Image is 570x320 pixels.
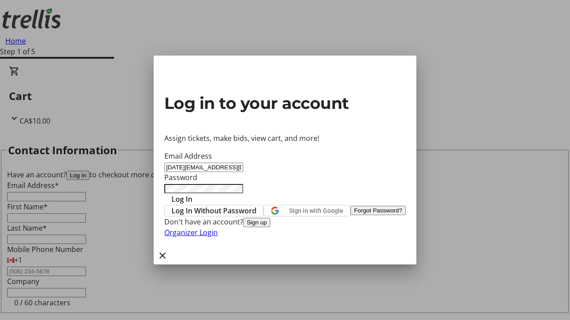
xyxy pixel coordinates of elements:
a: Organizer Login [164,228,218,237]
p: Assign tickets, make bids, view cart, and more! [164,133,406,144]
button: Log In [164,194,199,204]
button: Sign in with Google [264,205,350,216]
button: Close [154,247,171,264]
span: Log In Without Password [171,205,256,216]
button: Sign up [243,218,270,227]
button: Forgot Password? [350,206,406,215]
div: Don't have an account? [164,216,406,227]
label: Password [164,172,197,182]
span: Log In [171,194,192,204]
button: Log In Without Password [164,205,264,216]
h2: Log in to your account [164,91,406,115]
span: Sign in with Google [289,207,343,214]
label: Email Address [164,151,212,161]
input: Email Address [164,163,243,172]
